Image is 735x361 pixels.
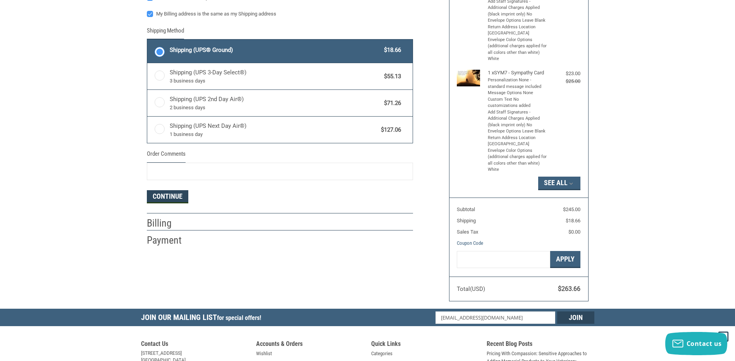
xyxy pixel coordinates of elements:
li: Message Options None [488,90,548,96]
div: $25.00 [549,77,580,85]
h2: Payment [147,234,192,247]
button: See All [538,177,580,190]
span: $71.26 [380,99,401,108]
h5: Contact Us [141,340,249,350]
li: Envelope Options Leave Blank [488,17,548,24]
span: 2 business days [170,104,380,112]
li: Personalization None - standard message included [488,77,548,90]
a: Coupon Code [457,240,483,246]
span: Sales Tax [457,229,478,235]
li: Envelope Options Leave Blank [488,128,548,135]
input: Gift Certificate or Coupon Code [457,251,550,268]
h4: 1 x SYM7 - Sympathy Card [488,70,548,76]
div: $23.00 [549,70,580,77]
li: Envelope Color Options (additional charges applied for all colors other than white) White [488,37,548,62]
span: Shipping (UPS® Ground) [170,46,380,55]
h5: Join Our Mailing List [141,309,265,328]
span: $245.00 [563,206,580,212]
h2: Billing [147,217,192,230]
li: Return Address Location [GEOGRAPHIC_DATA] [488,135,548,148]
h5: Quick Links [371,340,479,350]
span: $127.06 [377,125,401,134]
h5: Recent Blog Posts [487,340,594,350]
span: 3 business days [170,77,380,85]
button: Continue [147,190,188,203]
span: Shipping (UPS 2nd Day Air®) [170,95,380,111]
span: $263.66 [558,285,580,292]
legend: Order Comments [147,150,186,162]
span: Total (USD) [457,285,485,292]
li: Add Staff Signatures - Additional Charges Applied (black imprint only) No [488,109,548,129]
span: for special offers! [217,314,261,321]
input: Email [435,311,555,324]
span: Subtotal [457,206,475,212]
span: 1 business day [170,131,377,138]
legend: Shipping Method [147,26,184,39]
li: Envelope Color Options (additional charges applied for all colors other than white) White [488,148,548,173]
span: Shipping [457,218,476,223]
input: Join [557,311,594,324]
span: Shipping (UPS 3-Day Select®) [170,68,380,84]
li: Return Address Location [GEOGRAPHIC_DATA] [488,24,548,37]
label: My Billing address is the same as my Shipping address [147,11,413,17]
span: $18.66 [380,46,401,55]
span: $55.13 [380,72,401,81]
button: Apply [550,251,580,268]
a: Categories [371,350,392,358]
button: Contact us [665,332,727,355]
span: Contact us [687,339,722,348]
span: Shipping (UPS Next Day Air®) [170,122,377,138]
li: Custom Text No customizations added [488,96,548,109]
span: $0.00 [568,229,580,235]
a: Wishlist [256,350,272,358]
span: $18.66 [566,218,580,223]
h5: Accounts & Orders [256,340,364,350]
